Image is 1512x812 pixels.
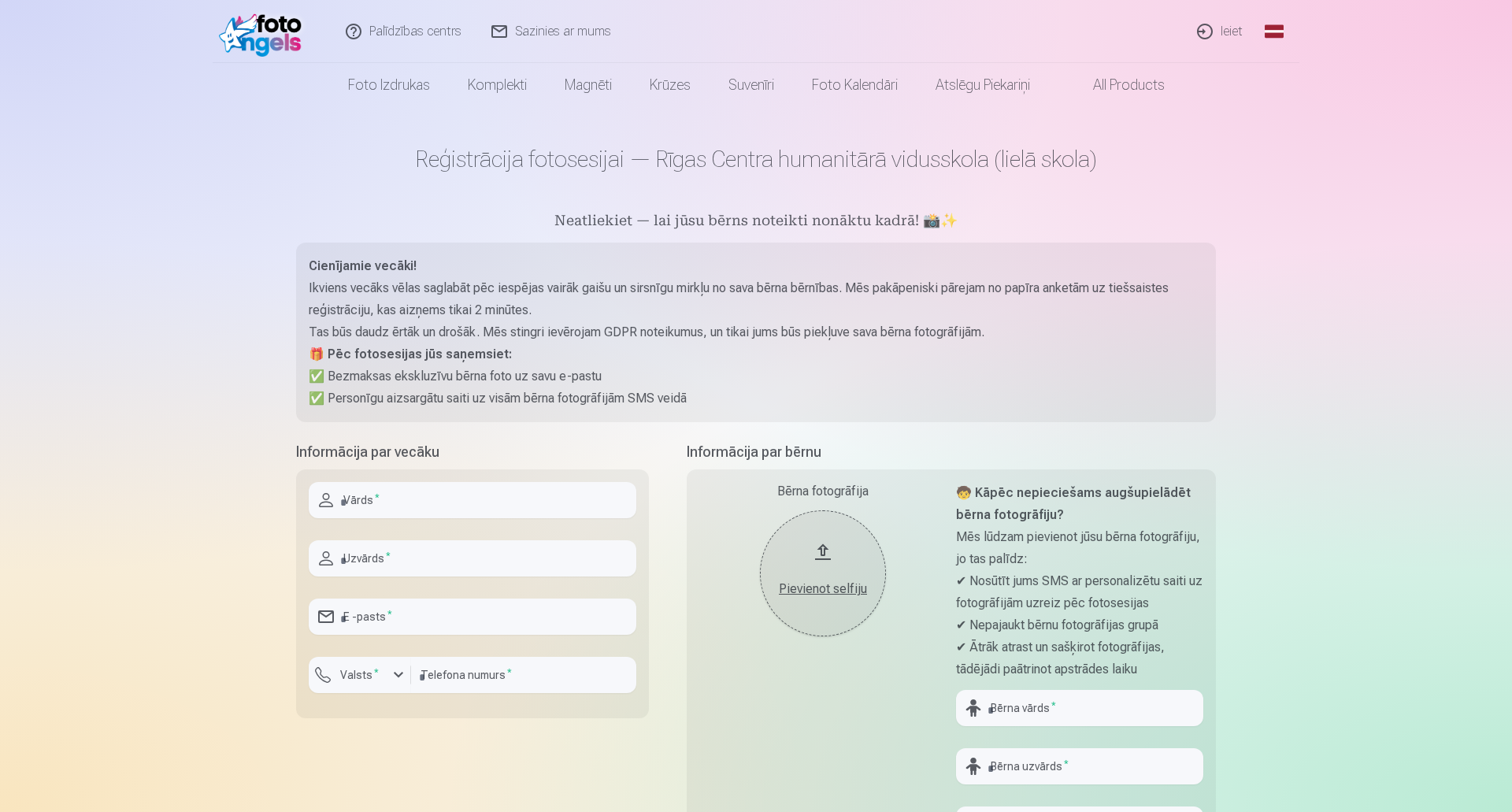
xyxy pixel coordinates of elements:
h1: Reģistrācija fotosesijai — Rīgas Centra humanitārā vidusskola (lielā skola) [296,145,1216,173]
a: Krūzes [631,63,710,107]
img: /fa1 [219,6,309,57]
p: Mēs lūdzam pievienot jūsu bērna fotogrāfiju, jo tas palīdz: [956,526,1203,570]
button: Valsts* [309,657,411,693]
h5: Neatliekiet — lai jūsu bērns noteikti nonāktu kadrā! 📸✨ [296,211,1216,233]
p: ✔ Nosūtīt jums SMS ar personalizētu saiti uz fotogrāfijām uzreiz pēc fotosesijas [956,570,1203,614]
p: ✅ Bezmaksas ekskluzīvu bērna foto uz savu e-pastu [309,365,1203,387]
strong: 🎁 Pēc fotosesijas jūs saņemsiet: [309,347,512,362]
p: ✅ Personīgu aizsargātu saiti uz visām bērna fotogrāfijām SMS veidā [309,387,1203,410]
a: Atslēgu piekariņi [917,63,1049,107]
a: Foto izdrukas [329,63,449,107]
p: Tas būs daudz ērtāk un drošāk. Mēs stingri ievērojam GDPR noteikumus, un tikai jums būs piekļuve ... [309,321,1203,343]
div: Bērna fotogrāfija [699,482,947,501]
strong: Cienījamie vecāki! [309,258,417,273]
div: Pievienot selfiju [776,580,870,599]
a: Suvenīri [710,63,793,107]
p: Ikviens vecāks vēlas saglabāt pēc iespējas vairāk gaišu un sirsnīgu mirkļu no sava bērna bērnības... [309,277,1203,321]
p: ✔ Ātrāk atrast un sašķirot fotogrāfijas, tādējādi paātrinot apstrādes laiku [956,636,1203,680]
h5: Informācija par bērnu [687,441,1216,463]
button: Pievienot selfiju [760,510,886,636]
a: Foto kalendāri [793,63,917,107]
p: ✔ Nepajaukt bērnu fotogrāfijas grupā [956,614,1203,636]
a: Magnēti [546,63,631,107]
a: Komplekti [449,63,546,107]
label: Valsts [334,667,385,683]
h5: Informācija par vecāku [296,441,649,463]
a: All products [1049,63,1184,107]
strong: 🧒 Kāpēc nepieciešams augšupielādēt bērna fotogrāfiju? [956,485,1191,522]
